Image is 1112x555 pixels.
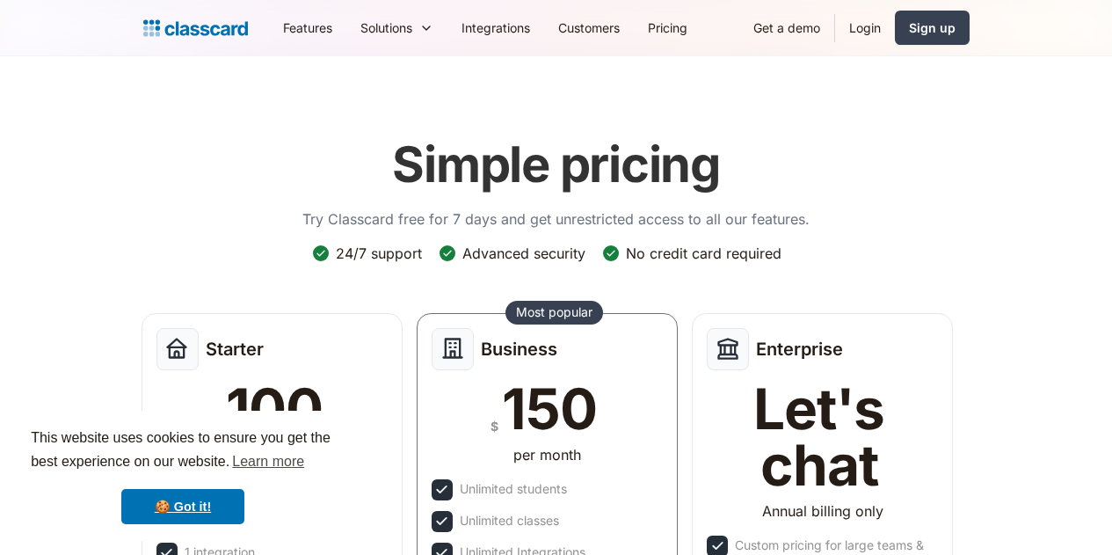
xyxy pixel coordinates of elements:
div: Sign up [909,18,956,37]
div: Solutions [346,8,447,47]
div: 150 [502,381,596,437]
h2: Business [481,339,557,360]
a: Integrations [447,8,544,47]
a: learn more about cookies [229,449,307,475]
p: Try Classcard free for 7 days and get unrestricted access to all our features. [302,208,810,230]
div: $ [491,415,498,437]
a: Login [835,8,895,47]
h2: Starter [206,339,264,360]
div: No credit card required [626,244,781,263]
h1: Simple pricing [392,135,720,194]
div: Solutions [360,18,412,37]
div: Let's chat [707,381,931,493]
span: This website uses cookies to ensure you get the best experience on our website. [31,427,335,475]
a: Pricing [634,8,701,47]
a: Logo [143,16,248,40]
a: Sign up [895,11,970,45]
a: Get a demo [739,8,834,47]
div: 100 [226,381,323,437]
div: Most popular [516,303,592,321]
div: Unlimited classes [460,511,559,530]
div: 24/7 support [336,244,422,263]
div: Unlimited students [460,479,567,499]
a: dismiss cookie message [121,489,244,524]
div: Advanced security [462,244,585,263]
div: Annual billing only [762,500,883,522]
div: cookieconsent [14,411,352,541]
a: Customers [544,8,634,47]
div: per month [513,444,581,465]
h2: Enterprise [756,339,843,360]
a: Features [269,8,346,47]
